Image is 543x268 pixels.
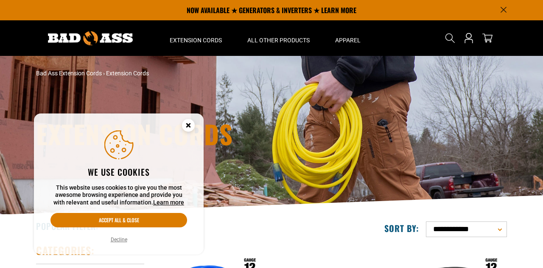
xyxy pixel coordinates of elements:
[235,20,322,56] summary: All Other Products
[384,223,419,234] label: Sort by:
[106,70,149,77] span: Extension Cords
[36,69,346,78] nav: breadcrumbs
[48,31,133,45] img: Bad Ass Extension Cords
[157,20,235,56] summary: Extension Cords
[335,36,361,44] span: Apparel
[50,166,187,177] h2: We use cookies
[443,31,457,45] summary: Search
[153,199,184,206] a: Learn more
[103,70,105,77] span: ›
[36,70,102,77] a: Bad Ass Extension Cords
[170,36,222,44] span: Extension Cords
[108,235,130,244] button: Decline
[50,184,187,207] p: This website uses cookies to give you the most awesome browsing experience and provide you with r...
[50,213,187,227] button: Accept all & close
[34,113,204,255] aside: Cookie Consent
[247,36,310,44] span: All Other Products
[322,20,373,56] summary: Apparel
[36,244,95,257] h2: Categories:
